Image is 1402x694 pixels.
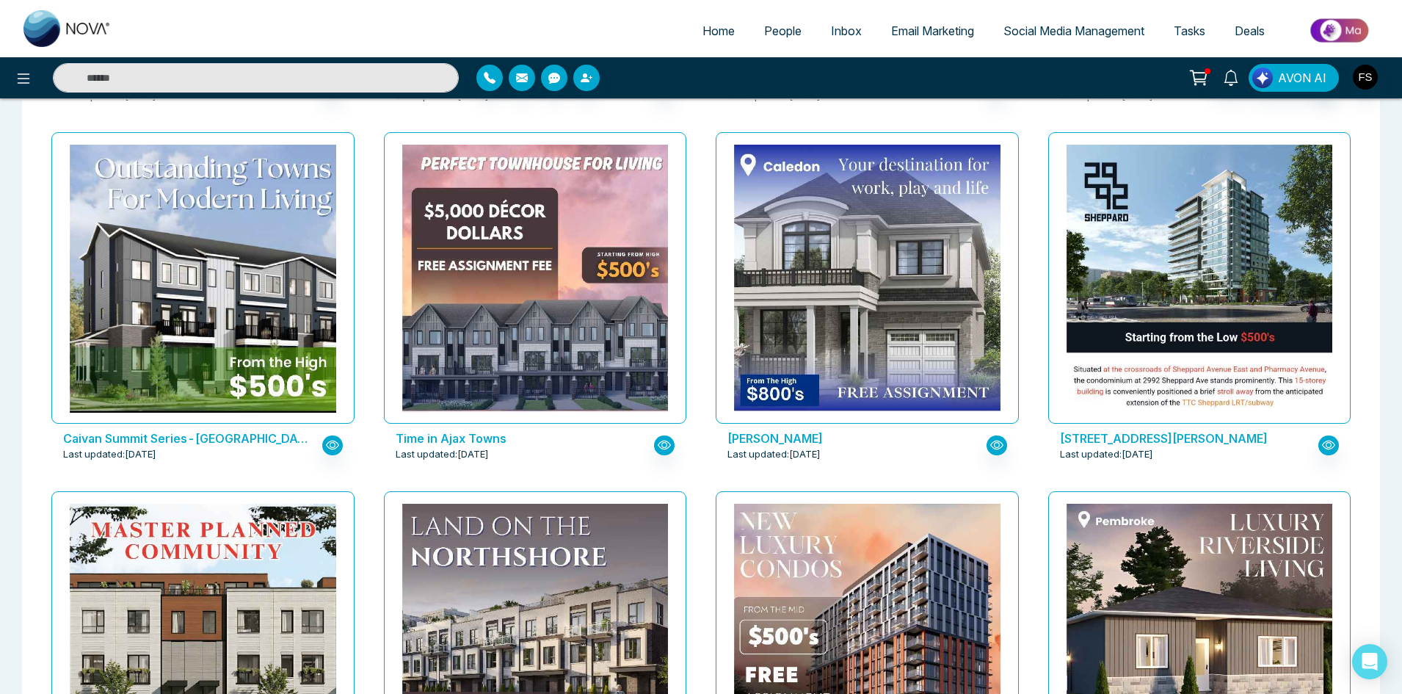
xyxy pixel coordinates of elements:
[1278,69,1326,87] span: AVON AI
[1060,447,1153,462] span: Last updated: [DATE]
[1252,68,1273,88] img: Lead Flow
[764,24,802,38] span: People
[727,447,821,462] span: Last updated: [DATE]
[1249,64,1339,92] button: AVON AI
[1159,17,1220,45] a: Tasks
[1235,24,1265,38] span: Deals
[1220,17,1279,45] a: Deals
[816,17,876,45] a: Inbox
[1287,14,1393,47] img: Market-place.gif
[1003,24,1144,38] span: Social Media Management
[727,430,978,447] p: Ellis Lane
[1353,65,1378,90] img: User Avatar
[23,10,112,47] img: Nova CRM Logo
[831,24,862,38] span: Inbox
[876,17,989,45] a: Email Marketing
[702,24,735,38] span: Home
[989,17,1159,45] a: Social Media Management
[63,430,314,447] p: Caivan Summit Series-Arbor West
[1352,644,1387,679] div: Open Intercom Messenger
[1060,430,1311,447] p: 2992 Sheppard Avenue
[1174,24,1205,38] span: Tasks
[749,17,816,45] a: People
[396,447,489,462] span: Last updated: [DATE]
[891,24,974,38] span: Email Marketing
[63,447,156,462] span: Last updated: [DATE]
[688,17,749,45] a: Home
[396,430,647,447] p: Time in Ajax Towns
